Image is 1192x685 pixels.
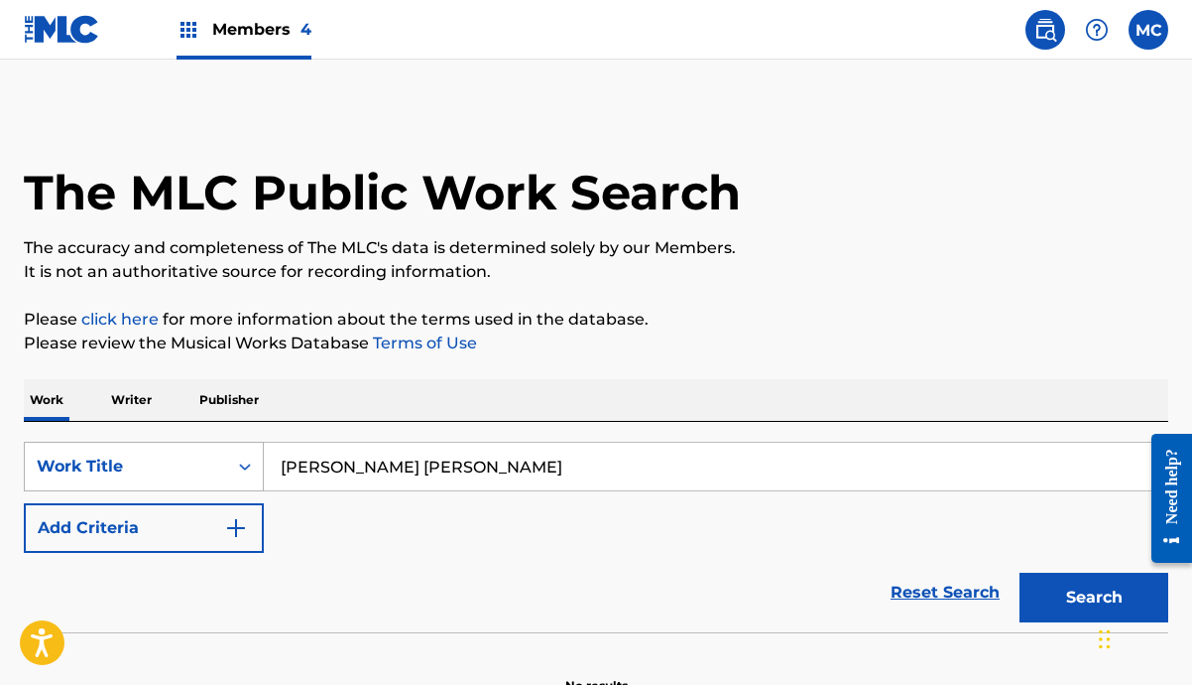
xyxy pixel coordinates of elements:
button: Search [1019,573,1168,622]
div: Work Title [37,455,215,479]
iframe: Chat Widget [1093,590,1192,685]
span: Members [212,18,311,41]
div: User Menu [1129,10,1168,50]
img: MLC Logo [24,15,100,44]
p: Publisher [193,379,265,421]
span: 4 [300,20,311,39]
img: help [1085,18,1109,42]
p: Work [24,379,69,421]
div: Drag [1099,610,1111,669]
a: click here [81,310,159,329]
p: Please review the Musical Works Database [24,332,1168,355]
p: It is not an authoritative source for recording information. [24,260,1168,284]
a: Public Search [1025,10,1065,50]
a: Reset Search [881,571,1010,615]
p: The accuracy and completeness of The MLC's data is determined solely by our Members. [24,236,1168,260]
img: 9d2ae6d4665cec9f34b9.svg [224,516,248,540]
img: search [1033,18,1057,42]
form: Search Form [24,442,1168,632]
button: Add Criteria [24,503,264,553]
h1: The MLC Public Work Search [24,163,741,222]
img: Top Rightsholders [177,18,200,42]
div: Help [1077,10,1117,50]
a: Terms of Use [369,334,477,352]
iframe: Resource Center [1136,417,1192,581]
p: Please for more information about the terms used in the database. [24,308,1168,332]
p: Writer [105,379,158,421]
